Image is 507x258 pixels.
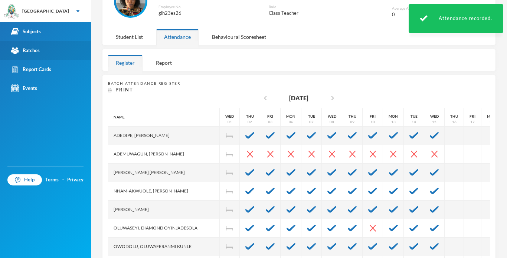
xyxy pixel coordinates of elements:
[45,176,59,184] a: Terms
[108,201,220,219] div: [PERSON_NAME]
[204,29,274,45] div: Behavioural Scoresheet
[4,4,19,19] img: logo
[108,55,143,71] div: Register
[409,4,503,33] div: Attendance recorded.
[7,174,42,185] a: Help
[267,114,273,119] div: Fri
[392,6,449,11] div: Average Age
[452,119,457,125] div: 16
[108,164,220,182] div: [PERSON_NAME] [PERSON_NAME]
[350,119,354,125] div: 09
[108,238,220,256] div: Owodolu, Oluwaferanmi Kunle
[108,108,220,127] div: Name
[286,114,295,119] div: Mon
[67,176,84,184] a: Privacy
[328,94,337,103] i: chevron_right
[470,114,475,119] div: Fri
[289,94,308,103] div: [DATE]
[220,219,240,238] div: Independence Day
[11,66,51,73] div: Report Cards
[410,114,418,119] div: Tue
[450,114,458,119] div: Thu
[261,94,270,103] i: chevron_left
[228,119,232,125] div: 01
[391,119,396,125] div: 13
[328,114,336,119] div: Wed
[432,119,436,125] div: 15
[11,28,41,36] div: Subjects
[470,119,475,125] div: 17
[108,81,180,86] span: Batch Attendance Register
[268,119,272,125] div: 03
[330,119,334,125] div: 08
[220,127,240,145] div: Independence Day
[220,238,240,256] div: Independence Day
[11,47,40,54] div: Batches
[220,145,240,164] div: Independence Day
[220,201,240,219] div: Independence Day
[289,119,293,125] div: 06
[430,114,439,119] div: Wed
[108,127,220,145] div: Adedipe, [PERSON_NAME]
[156,29,199,45] div: Attendance
[220,164,240,182] div: Independence Day
[115,87,133,93] span: Print
[308,114,315,119] div: Tue
[412,119,416,125] div: 14
[389,114,398,119] div: Mon
[108,219,220,238] div: Oluwaseyi, Diamond Oyinjadesola
[108,29,151,45] div: Student List
[490,119,494,125] div: 20
[309,119,314,125] div: 07
[269,10,374,17] div: Class Teacher
[349,114,356,119] div: Thu
[158,4,258,10] div: Employee No.
[392,11,449,19] div: 0
[148,55,180,71] div: Report
[248,119,252,125] div: 02
[62,176,64,184] div: ·
[487,114,496,119] div: Mon
[11,84,37,92] div: Events
[22,8,69,14] div: [GEOGRAPHIC_DATA]
[158,10,258,17] div: glh23es26
[246,114,254,119] div: Thu
[108,145,220,164] div: Ademuwagun, [PERSON_NAME]
[370,114,376,119] div: Fri
[269,4,374,10] div: Role
[370,119,375,125] div: 10
[220,182,240,201] div: Independence Day
[108,182,220,201] div: Nnam-akwuole, [PERSON_NAME]
[225,114,234,119] div: Wed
